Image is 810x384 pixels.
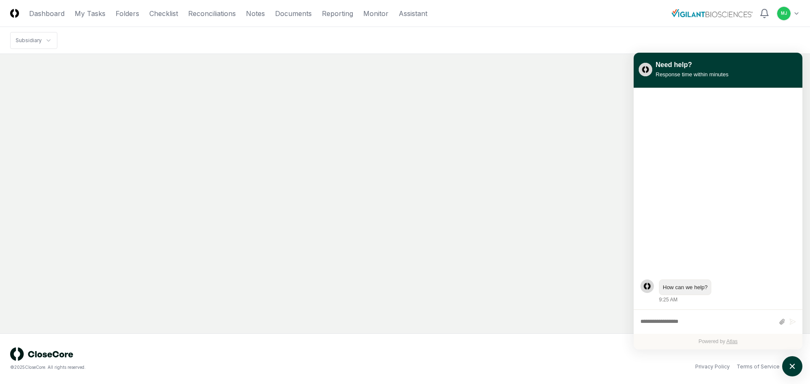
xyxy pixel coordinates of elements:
div: atlas-message-author-avatar [640,279,654,293]
a: Checklist [149,8,178,19]
div: atlas-message-bubble [659,279,711,295]
a: Privacy Policy [695,363,730,371]
a: Monitor [363,8,389,19]
div: © 2025 CloseCore. All rights reserved. [10,364,405,371]
img: yblje5SQxOoZuw2TcITt_icon.png [639,63,652,76]
button: MJ [776,6,791,21]
img: logo [10,347,73,361]
div: Response time within minutes [656,70,729,79]
div: Powered by [634,334,802,349]
a: Reporting [322,8,353,19]
span: MJ [781,10,787,16]
div: Thursday, August 28, 9:25 AM [659,279,796,304]
div: atlas-message-text [663,283,707,292]
div: Need help? [656,60,729,70]
div: atlas-message [640,279,796,304]
a: Terms of Service [737,363,780,371]
nav: breadcrumb [10,32,57,49]
div: atlas-ticket [634,88,802,349]
button: atlas-launcher [782,356,802,376]
div: 9:25 AM [659,296,678,303]
a: Atlas [726,338,738,344]
a: Folders [116,8,139,19]
a: Reconciliations [188,8,236,19]
a: My Tasks [75,8,105,19]
a: Notes [246,8,265,19]
img: Vigilant Biosciences logo [672,9,753,17]
a: Assistant [399,8,427,19]
img: Logo [10,9,19,18]
a: Documents [275,8,312,19]
button: Attach files by clicking or dropping files here [779,318,785,325]
div: atlas-composer [640,314,796,330]
div: atlas-window [634,53,802,349]
a: Dashboard [29,8,65,19]
div: Subsidiary [16,37,42,44]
